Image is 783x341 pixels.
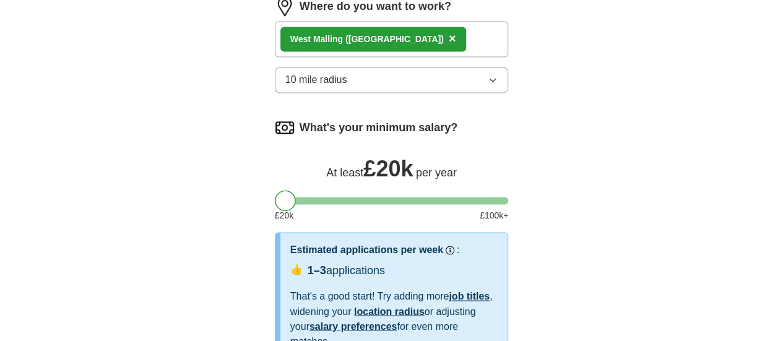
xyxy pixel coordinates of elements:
[449,32,456,45] span: ×
[290,243,443,257] h3: Estimated applications per week
[416,166,457,179] span: per year
[363,156,413,181] span: £ 20k
[326,166,363,179] span: At least
[290,262,303,277] span: 👍
[308,264,326,277] span: 1–3
[449,30,456,48] button: ×
[449,291,490,301] a: job titles
[308,262,385,279] div: applications
[345,34,444,44] span: ([GEOGRAPHIC_DATA])
[290,34,343,44] strong: West Malling
[275,209,293,222] span: £ 20 k
[300,119,457,136] label: What's your minimum salary?
[309,321,397,331] a: salary preferences
[275,67,509,93] button: 10 mile radius
[457,243,459,257] h3: :
[285,72,347,87] span: 10 mile radius
[275,118,295,137] img: salary.png
[354,306,425,316] a: location radius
